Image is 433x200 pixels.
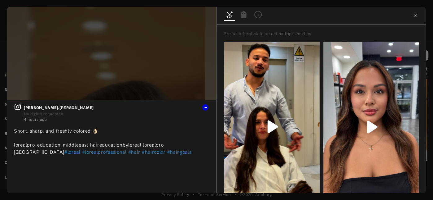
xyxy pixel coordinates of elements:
[24,117,47,122] time: 2025-09-29T11:39:54.000Z
[14,128,164,155] span: Short, sharp, and freshly colored 👌🏻 lorealpro_education_middleeast haireducationbyloreal lorealp...
[82,149,127,155] span: #lorealprofessional
[24,112,63,116] span: No rights requested
[402,170,433,200] div: Widget de chat
[128,149,141,155] span: #hair
[64,149,81,155] span: #loreal
[24,105,209,111] span: [PERSON_NAME].[PERSON_NAME]
[167,149,191,155] span: #hairgoals
[224,31,424,37] div: Press shift+click to select multiple medias
[142,149,166,155] span: #haircolor
[402,170,433,200] iframe: Chat Widget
